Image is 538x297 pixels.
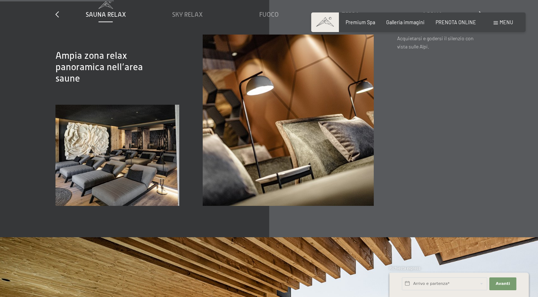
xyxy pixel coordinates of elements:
span: Sauna relax [86,11,126,18]
img: [Translate to Italienisch:] [203,35,374,206]
a: Premium Spa [346,19,375,25]
span: Terra [342,11,359,18]
span: Avanti [496,281,510,287]
span: Sky Relax [172,11,203,18]
span: Ampia zona relax panoramica nell’area saune [55,50,143,83]
a: Galleria immagini [386,19,425,25]
span: Richiesta express [389,266,421,270]
span: Fuoco [259,11,279,18]
img: [Translate to Italienisch:] [55,105,179,206]
span: Acqua [422,11,443,18]
p: Acquietarsi e godersi il silenzio con vista sulle Alpi. [397,35,483,51]
button: Avanti [489,277,516,290]
a: PRENOTA ONLINE [436,19,476,25]
span: Menu [500,19,513,25]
